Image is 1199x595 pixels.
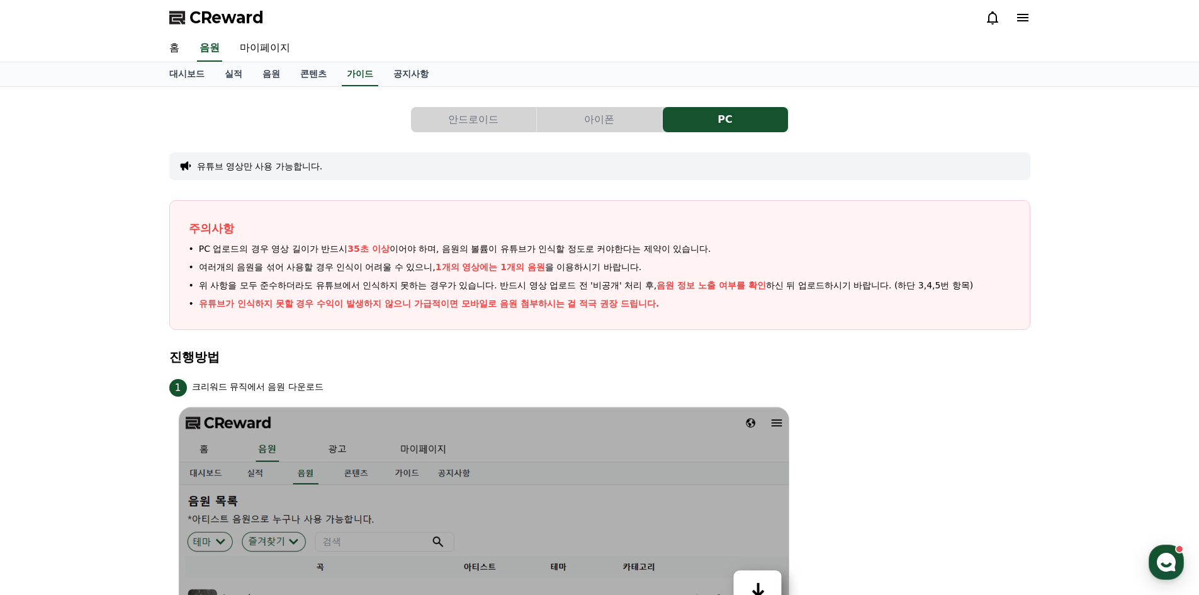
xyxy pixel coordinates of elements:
a: PC [663,107,789,132]
span: 35초 이상 [347,244,389,254]
a: 아이폰 [537,107,663,132]
a: 실적 [215,62,252,86]
a: 공지사항 [383,62,439,86]
span: 음원 정보 노출 여부를 확인 [656,280,766,290]
a: 대시보드 [159,62,215,86]
p: 주의사항 [189,220,1011,237]
a: 홈 [159,35,189,62]
a: 가이드 [342,62,378,86]
a: CReward [169,8,264,28]
span: 위 사항을 모두 준수하더라도 유튜브에서 인식하지 못하는 경우가 있습니다. 반드시 영상 업로드 전 '비공개' 처리 후, 하신 뒤 업로드하시기 바랍니다. (하단 3,4,5번 항목) [199,279,974,292]
a: 안드로이드 [411,107,537,132]
p: 크리워드 뮤직에서 음원 다운로드 [192,380,324,394]
a: 마이페이지 [230,35,300,62]
button: 아이폰 [537,107,662,132]
span: 1 [169,379,187,397]
button: 안드로이드 [411,107,536,132]
span: 1개의 영상에는 1개의 음원 [436,262,545,272]
a: 음원 [252,62,290,86]
span: CReward [189,8,264,28]
span: PC 업로드의 경우 영상 길이가 반드시 이어야 하며, 음원의 볼륨이 유튜브가 인식할 정도로 커야한다는 제약이 있습니다. [199,242,711,256]
button: 유튜브 영상만 사용 가능합니다. [197,160,323,173]
a: 콘텐츠 [290,62,337,86]
p: 유튜브가 인식하지 못할 경우 수익이 발생하지 않으니 가급적이면 모바일로 음원 첨부하시는 걸 적극 권장 드립니다. [199,297,660,310]
button: PC [663,107,788,132]
a: 음원 [197,35,222,62]
h4: 진행방법 [169,350,1030,364]
span: 여러개의 음원을 섞어 사용할 경우 인식이 어려울 수 있으니, 을 이용하시기 바랍니다. [199,261,642,274]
